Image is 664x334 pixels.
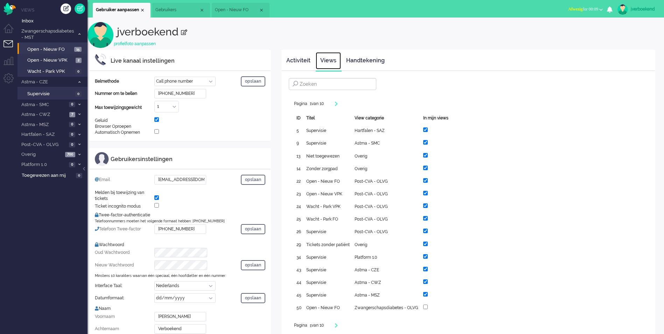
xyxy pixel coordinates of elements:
[421,113,451,124] div: In mijn views
[20,17,88,25] a: Inbox
[564,4,607,14] button: Afwezigfor 00:09
[212,3,270,18] li: View
[93,3,151,18] li: user20
[4,40,19,56] li: Tickets menu
[20,131,67,138] span: Hartfalen - SAZ
[75,91,82,97] span: 0
[4,73,19,89] li: Admin menu
[20,90,87,97] a: Supervisie 0
[95,177,154,187] div: Email
[69,132,75,137] span: 0
[95,306,265,312] div: Naam
[316,52,341,69] a: Views
[241,224,265,234] button: opslaan
[241,175,265,185] button: opslaan
[296,204,301,209] span: 24
[306,229,326,234] span: Supervisie
[294,113,304,124] div: ID
[95,124,154,135] div: Browser Oproepen Automatisch Opnemen
[306,217,338,222] span: Wacht - Park FO
[20,56,87,64] a: Open - Nieuw VPK 2
[20,141,67,148] span: Post-CVA - OLVG
[95,239,265,248] div: Wachtwoord
[568,7,598,12] span: for 00:09
[215,7,259,13] span: Open - Nieuw FO
[355,128,385,133] span: Hartfalen - SAZ
[296,154,300,159] span: 13
[95,273,226,278] small: Minstens 10 karakters waarvan één speciaal, één hoofdletter en één nummer:
[294,100,643,107] div: Pagination
[335,322,338,329] div: Next
[355,255,377,260] span: Platform 1.0
[306,204,341,209] span: Wacht - Park VPK
[111,57,265,65] div: Live kanaal instellingen
[111,155,265,163] div: Gebruikersinstellingen
[95,105,142,110] b: Max toewijzingsgewicht
[241,260,265,270] button: opslaan
[95,263,134,267] span: Nieuw Wachtwoord
[241,76,265,86] button: opslaan
[306,128,326,133] span: Supervisie
[27,68,74,75] span: Wacht - Park VPK
[306,141,326,146] span: Supervisie
[355,154,367,159] span: Overig
[95,190,154,202] div: Melden bij toewijzing van tickets
[306,267,326,272] span: Supervisie
[306,305,340,310] span: Open - Nieuw FO
[20,121,67,128] span: Astma - MSZ
[296,141,299,146] span: 9
[342,52,389,69] a: Handtekening
[306,293,326,298] span: Supervisie
[564,2,607,18] li: Afwezigfor 00:09
[296,293,301,298] span: 45
[306,179,340,184] span: Open - Nieuw FO
[95,212,265,218] div: Twee-factor-authenticatie
[20,161,67,168] span: Platform 1.0
[355,280,381,285] span: Astma - CWZ
[568,7,582,12] span: Afwezig
[20,28,75,41] span: Zwangerschapsdiabetes - MST
[241,293,265,303] button: opslaan
[95,152,109,166] img: ic_m_profile.svg
[69,162,75,167] span: 0
[76,173,82,178] span: 0
[355,141,380,146] span: Astma - SMC
[20,79,75,85] span: Astma - CZE
[95,283,154,289] div: Interface Taal:
[117,26,179,38] span: jverboekend
[95,219,225,223] small: Telefoonnummers moeten het volgende formaat hebben: [PHONE_NUMBER]
[4,3,16,15] img: flow_omnibird.svg
[296,192,301,196] span: 23
[20,67,87,75] a: Wacht - Park VPK 0
[355,242,367,247] span: Overig
[306,242,350,247] span: Tickets zonder patiënt
[307,323,312,329] input: Page
[4,5,16,10] a: Omnidesk
[296,305,301,310] span: 50
[154,89,206,98] input: +316123456890
[355,204,388,209] span: Post-CVA - OLVG
[296,128,299,133] span: 5
[306,154,340,159] span: Niet toegewezen
[282,52,315,69] a: Activiteit
[355,267,379,272] span: Astma - CZE
[304,113,352,124] div: Titel
[20,151,63,158] span: Overig
[95,118,154,124] div: Geluid
[74,47,82,52] span: 15
[69,112,75,117] span: 7
[95,79,119,84] b: Belmethode
[61,4,71,14] div: Creëer ticket
[306,255,326,260] span: Supervisie
[95,91,137,96] b: Nummer om te bellen
[27,46,72,53] span: Open - Nieuw FO
[152,3,210,18] li: Users
[307,101,312,107] input: Page
[20,45,87,53] a: Open - Nieuw FO 15
[259,7,264,13] div: Close tab
[114,41,156,46] a: profielfoto aanpassen
[296,229,301,234] span: 26
[617,4,628,15] img: avatar
[306,280,326,285] span: Supervisie
[65,152,75,157] span: 700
